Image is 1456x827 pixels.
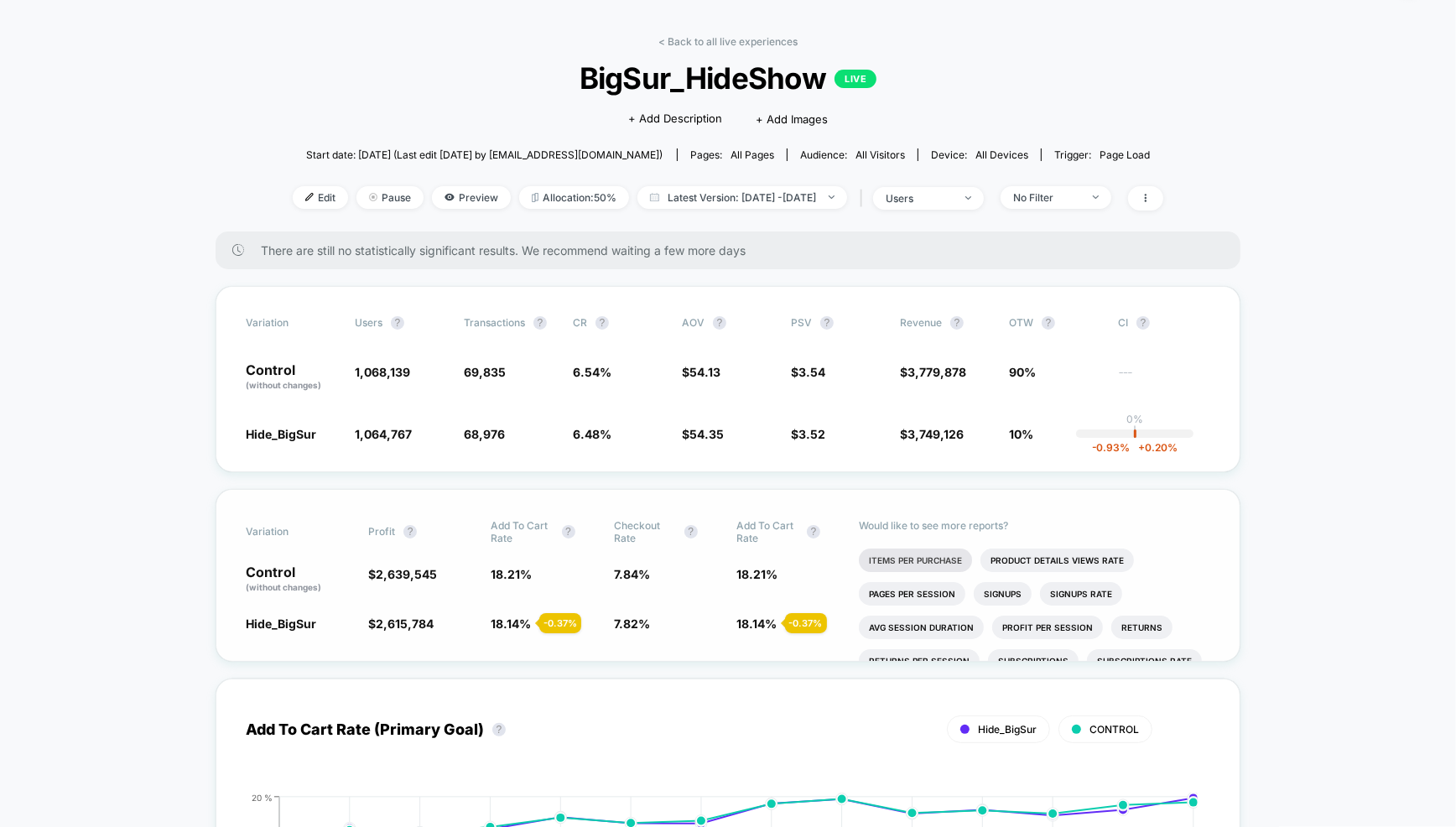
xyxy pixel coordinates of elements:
[246,427,316,441] span: Hide_BigSur
[246,316,338,330] span: Variation
[731,148,774,161] span: all pages
[246,519,338,544] span: Variation
[1111,616,1173,639] li: Returns
[1136,316,1150,330] button: ?
[650,193,659,201] img: calendar
[246,380,321,390] span: (without changes)
[886,192,953,205] div: users
[368,616,434,631] span: $
[974,582,1032,606] li: Signups
[595,316,609,330] button: ?
[918,148,1041,161] span: Device:
[798,427,825,441] span: 3.52
[978,723,1037,736] span: Hide_BigSur
[391,316,404,330] button: ?
[519,186,629,209] span: Allocation: 50%
[1093,195,1099,199] img: end
[1092,441,1131,454] span: -0.93 %
[1089,723,1139,736] span: CONTROL
[829,195,835,199] img: end
[614,519,676,544] span: Checkout Rate
[637,186,847,209] span: Latest Version: [DATE] - [DATE]
[1100,148,1150,161] span: Page Load
[900,365,966,379] span: $
[1040,582,1122,606] li: Signups Rate
[368,525,395,538] span: Profit
[800,148,905,161] div: Audience:
[791,427,825,441] span: $
[246,363,338,392] p: Control
[573,316,587,329] span: CR
[859,519,1210,532] p: Would like to see more reports?
[689,365,720,379] span: 54.13
[293,186,348,209] span: Edit
[628,111,722,127] span: + Add Description
[859,549,972,572] li: Items Per Purchase
[1054,148,1150,161] div: Trigger:
[1009,365,1036,379] span: 90%
[975,148,1028,161] span: all devices
[1009,316,1101,330] span: OTW
[368,567,437,581] span: $
[859,582,965,606] li: Pages Per Session
[900,427,964,441] span: $
[491,519,554,544] span: Add To Cart Rate
[736,616,777,631] span: 18.14 %
[791,316,812,329] span: PSV
[464,365,506,379] span: 69,835
[820,316,834,330] button: ?
[1009,427,1033,441] span: 10%
[736,567,777,581] span: 18.21 %
[305,193,314,201] img: edit
[336,60,1120,96] span: BigSur_HideShow
[1013,191,1080,204] div: No Filter
[464,316,525,329] span: Transactions
[907,427,964,441] span: 3,749,126
[859,616,984,639] li: Avg Session Duration
[992,616,1103,639] li: Profit Per Session
[533,316,547,330] button: ?
[539,613,581,633] div: - 0.37 %
[246,565,351,594] p: Control
[1131,441,1178,454] span: 0.20 %
[950,316,964,330] button: ?
[355,316,382,329] span: users
[900,316,942,329] span: Revenue
[369,193,377,201] img: end
[855,148,905,161] span: All Visitors
[807,525,820,538] button: ?
[355,365,410,379] span: 1,068,139
[798,365,825,379] span: 3.54
[980,549,1134,572] li: Product Details Views Rate
[252,792,273,802] tspan: 20 %
[1139,441,1146,454] span: +
[246,582,321,592] span: (without changes)
[562,525,575,538] button: ?
[690,148,774,161] div: Pages:
[785,613,827,633] div: - 0.37 %
[356,186,424,209] span: Pause
[682,365,720,379] span: $
[403,525,417,538] button: ?
[432,186,511,209] span: Preview
[1042,316,1055,330] button: ?
[376,616,434,631] span: 2,615,784
[261,243,1207,257] span: There are still no statistically significant results. We recommend waiting a few more days
[573,365,611,379] span: 6.54 %
[614,567,650,581] span: 7.84 %
[736,519,798,544] span: Add To Cart Rate
[835,70,876,88] p: LIVE
[491,567,533,581] span: 18.21 %
[689,427,724,441] span: 54.35
[1118,367,1210,392] span: ---
[246,616,316,631] span: Hide_BigSur
[306,148,663,161] span: Start date: [DATE] (Last edit [DATE] by [EMAIL_ADDRESS][DOMAIN_NAME])
[492,723,506,736] button: ?
[988,649,1079,673] li: Subscriptions
[682,316,705,329] span: AOV
[756,112,828,126] span: + Add Images
[491,616,532,631] span: 18.14 %
[965,196,971,200] img: end
[791,365,825,379] span: $
[1126,413,1143,425] p: 0%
